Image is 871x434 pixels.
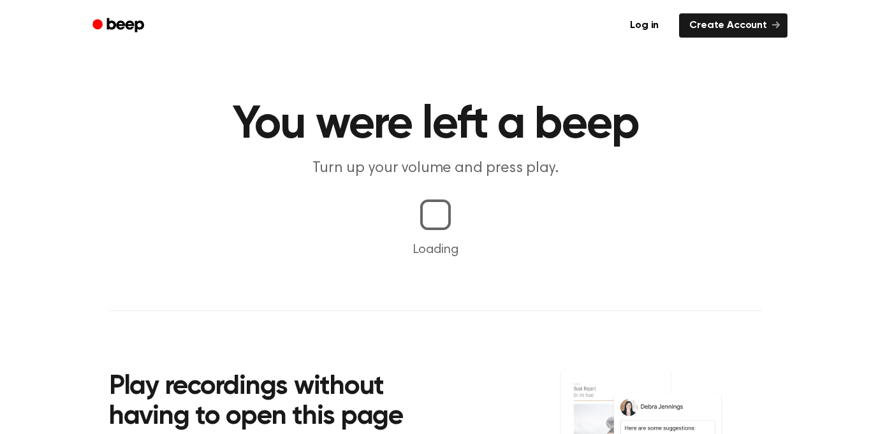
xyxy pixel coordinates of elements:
[15,240,856,259] p: Loading
[84,13,156,38] a: Beep
[617,11,671,40] a: Log in
[679,13,787,38] a: Create Account
[109,372,453,433] h2: Play recordings without having to open this page
[109,102,762,148] h1: You were left a beep
[191,158,680,179] p: Turn up your volume and press play.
